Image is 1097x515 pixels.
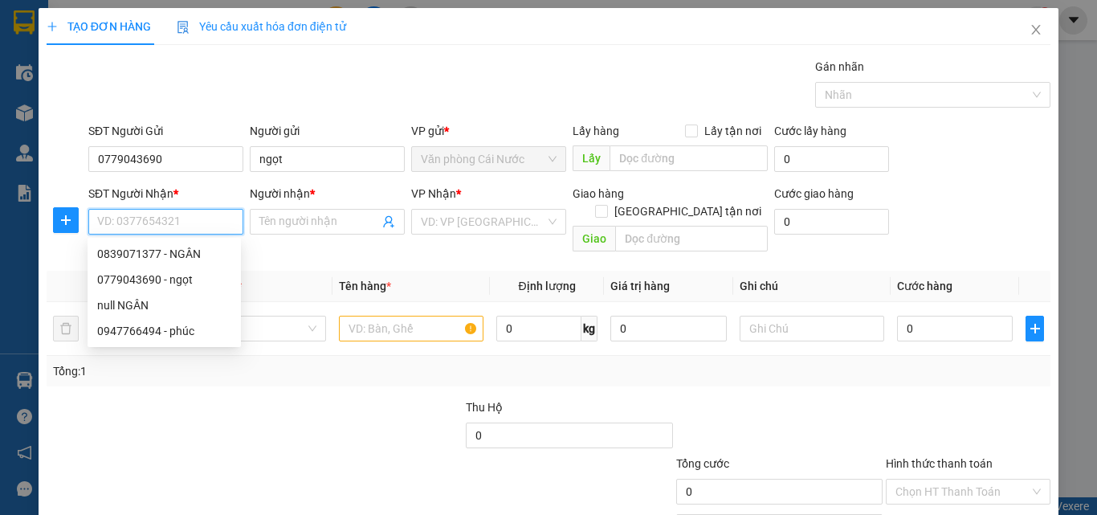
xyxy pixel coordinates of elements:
span: Thu Hộ [466,401,503,414]
div: 0779043690 - ngọt [88,267,241,292]
label: Cước lấy hàng [774,125,846,137]
div: VP gửi [411,122,566,140]
div: 0779043690 - ngọt [97,271,231,288]
input: 0 [610,316,726,341]
span: Giao [573,226,615,251]
button: Close [1013,8,1058,53]
input: Cước giao hàng [774,209,889,235]
button: plus [1026,316,1044,341]
span: Lấy tận nơi [698,122,768,140]
span: TẠO ĐƠN HÀNG [47,20,151,33]
span: plus [54,214,78,227]
div: 0947766494 - phúc [88,318,241,344]
span: plus [1026,322,1043,335]
span: Tổng cước [676,457,729,470]
button: plus [53,207,79,233]
span: [GEOGRAPHIC_DATA] tận nơi [608,202,768,220]
label: Hình thức thanh toán [886,457,993,470]
span: VP Nhận [411,187,456,200]
div: null NGÂN [88,292,241,318]
span: user-add [382,215,395,228]
th: Ghi chú [733,271,891,302]
span: plus [47,21,58,32]
div: 0839071377 - NGÂN [88,241,241,267]
div: SĐT Người Nhận [88,185,243,202]
div: null NGÂN [97,296,231,314]
span: Giao hàng [573,187,624,200]
div: Tổng: 1 [53,362,425,380]
input: Dọc đường [610,145,768,171]
div: 0947766494 - phúc [97,322,231,340]
label: Gán nhãn [815,60,864,73]
span: Giá trị hàng [610,280,670,292]
input: Dọc đường [615,226,768,251]
div: 0839071377 - NGÂN [97,245,231,263]
div: Người nhận [250,185,405,202]
span: Khác [191,317,316,341]
span: close [1030,23,1042,36]
button: delete [53,316,79,341]
span: Lấy hàng [573,125,619,137]
input: Ghi Chú [740,316,884,341]
span: kg [581,316,597,341]
span: Cước hàng [897,280,952,292]
span: Định lượng [518,280,575,292]
div: SĐT Người Gửi [88,122,243,140]
input: Cước lấy hàng [774,146,889,172]
label: Cước giao hàng [774,187,854,200]
span: Yêu cầu xuất hóa đơn điện tử [177,20,346,33]
div: Người gửi [250,122,405,140]
span: Tên hàng [339,280,391,292]
img: icon [177,21,190,34]
span: Lấy [573,145,610,171]
input: VD: Bàn, Ghế [339,316,483,341]
span: Văn phòng Cái Nước [421,147,557,171]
